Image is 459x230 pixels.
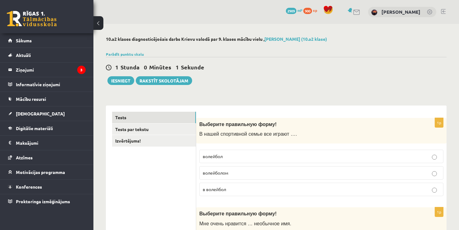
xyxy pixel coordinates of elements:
[432,188,437,193] input: в волейбол
[176,63,179,71] span: 1
[381,9,420,15] a: [PERSON_NAME]
[203,186,226,192] span: в волейбол
[199,221,291,226] span: Мне очень нравится … необычное имя.
[112,124,196,135] a: Tests par tekstu
[313,8,317,13] span: xp
[303,8,320,13] a: 900 xp
[77,66,86,74] i: 3
[106,36,447,42] h2: 10.a2 klases diagnosticējošais darbs Krievu valodā par 9. klases mācību vielu ,
[8,77,86,92] a: Informatīvie ziņojumi
[16,52,31,58] span: Aktuāli
[8,48,86,62] a: Aktuāli
[136,76,192,85] a: Rakstīt skolotājam
[16,169,65,175] span: Motivācijas programma
[16,111,65,116] span: [DEMOGRAPHIC_DATA]
[8,194,86,209] a: Proktoringa izmēģinājums
[203,170,228,176] span: волейболом
[112,112,196,123] a: Tests
[8,150,86,165] a: Atzīmes
[181,63,204,71] span: Sekunde
[199,122,277,127] span: Выберите правильную форму!
[16,96,46,102] span: Mācību resursi
[199,211,277,216] span: Выберите правильную форму!
[16,155,33,160] span: Atzīmes
[107,76,134,85] button: Iesniegt
[432,171,437,176] input: волейболом
[286,8,296,14] span: 2909
[297,8,302,13] span: mP
[8,121,86,135] a: Digitālie materiāli
[8,33,86,48] a: Sākums
[8,92,86,106] a: Mācību resursi
[121,63,140,71] span: Stunda
[432,155,437,160] input: волейбол
[144,63,147,71] span: 0
[8,180,86,194] a: Konferences
[371,9,377,16] img: Mārcis Līvens
[435,207,443,217] p: 1p
[264,36,327,42] a: [PERSON_NAME] (10.a2 klase)
[16,125,53,131] span: Digitālie materiāli
[8,63,86,77] a: Ziņojumi3
[203,153,223,159] span: волейбол
[16,136,86,150] legend: Maksājumi
[8,136,86,150] a: Maksājumi
[8,165,86,179] a: Motivācijas programma
[286,8,302,13] a: 2909 mP
[112,135,196,147] a: Izvērtējums!
[16,184,42,190] span: Konferences
[7,11,57,26] a: Rīgas 1. Tālmācības vidusskola
[106,52,144,57] a: Parādīt punktu skalu
[8,106,86,121] a: [DEMOGRAPHIC_DATA]
[435,118,443,128] p: 1p
[115,63,118,71] span: 1
[303,8,312,14] span: 900
[16,63,86,77] legend: Ziņojumi
[199,131,297,137] span: В нашей спортивной семье все играют ….
[16,77,86,92] legend: Informatīvie ziņojumi
[16,199,70,204] span: Proktoringa izmēģinājums
[149,63,171,71] span: Minūtes
[16,38,32,43] span: Sākums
